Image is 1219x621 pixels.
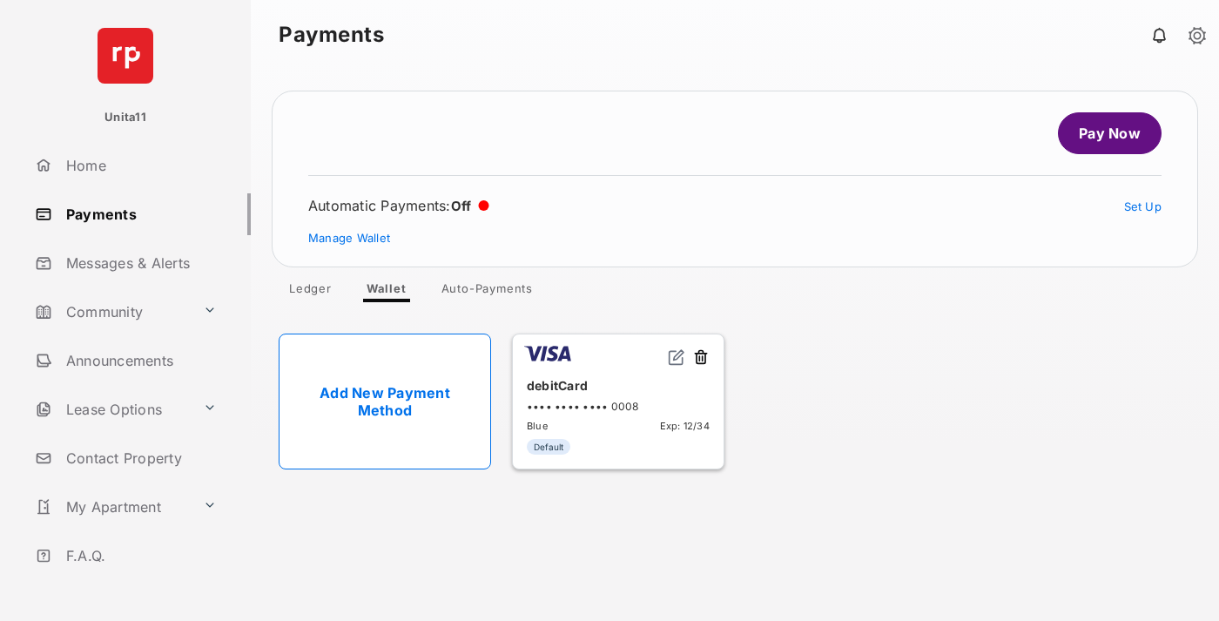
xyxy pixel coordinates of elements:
a: F.A.Q. [28,535,251,577]
a: Auto-Payments [428,281,547,302]
div: Automatic Payments : [308,197,489,214]
a: Messages & Alerts [28,242,251,284]
a: Wallet [353,281,421,302]
a: Contact Property [28,437,251,479]
strong: Payments [279,24,384,45]
a: Set Up [1124,199,1162,213]
a: Community [28,291,196,333]
a: Home [28,145,251,186]
a: My Apartment [28,486,196,528]
div: debitCard [527,371,710,400]
span: Off [451,198,472,214]
a: Payments [28,193,251,235]
a: Add New Payment Method [279,334,491,469]
img: svg+xml;base64,PHN2ZyB4bWxucz0iaHR0cDovL3d3dy53My5vcmcvMjAwMC9zdmciIHdpZHRoPSI2NCIgaGVpZ2h0PSI2NC... [98,28,153,84]
a: Announcements [28,340,251,381]
div: •••• •••• •••• 0008 [527,400,710,413]
a: Manage Wallet [308,231,390,245]
img: svg+xml;base64,PHN2ZyB2aWV3Qm94PSIwIDAgMjQgMjQiIHdpZHRoPSIxNiIgaGVpZ2h0PSIxNiIgZmlsbD0ibm9uZSIgeG... [668,348,685,366]
p: Unita11 [104,109,146,126]
a: Lease Options [28,388,196,430]
span: Blue [527,420,548,432]
span: Exp: 12/34 [660,420,710,432]
a: Ledger [275,281,346,302]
